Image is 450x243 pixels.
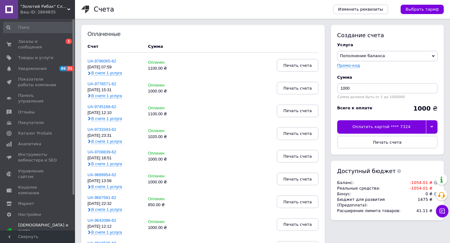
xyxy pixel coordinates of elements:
[283,177,312,181] span: Печать счета
[20,9,75,15] div: Ваш ID: 2804835
[337,191,409,197] td: Бонус :
[87,31,128,37] div: Оплаченные
[148,83,185,88] div: Оплачен
[18,77,58,88] span: Показатели работы компании
[148,66,185,71] div: 1100.00 ₴
[18,185,58,196] span: Кошелек компании
[87,195,116,200] a: UA-9667581-62
[409,208,432,214] td: 41.11 ₴
[337,208,409,214] td: Расширение лимита товаров :
[409,180,432,186] td: -1054.01 ₴
[148,112,185,117] div: 1100.00 ₴
[337,83,437,93] input: Введите сумму
[87,172,116,177] a: UA-9689954-62
[148,203,185,207] div: 850.00 ₴
[148,151,185,156] div: Оплачен
[87,127,116,132] a: UA-9733343-62
[340,53,385,58] span: Пополнение баланса
[87,111,142,115] div: [DATE] 12:10
[148,60,185,65] div: Оплачен
[87,88,142,92] div: [DATE] 15:31
[148,157,185,162] div: 1000.00 ₴
[18,55,53,61] span: Товары и услуги
[87,179,142,183] div: [DATE] 13:56
[409,186,432,191] td: -1054.01 ₴
[148,197,185,201] div: Оплачен
[18,201,34,206] span: Маркет
[87,82,116,86] a: UA-9778571-62
[87,201,142,206] div: [DATE] 22:32
[337,95,437,99] div: Сумма должна быть от 1 до 1000000
[148,180,185,185] div: 1000.00 ₴
[283,131,312,136] span: Печать счета
[148,226,185,230] div: 1000.00 ₴
[18,109,35,115] span: Отзывы
[283,200,312,204] span: Печать счета
[18,141,41,147] span: Аналитика
[277,218,318,231] button: Печать счета
[283,154,312,159] span: Печать счета
[3,22,74,33] input: Поиск
[18,66,47,72] span: Уведомления
[337,167,396,175] span: Доступный бюджет
[337,63,360,68] label: Промо-код
[148,174,185,179] div: Оплачен
[87,156,142,161] div: [DATE] 18:51
[87,44,142,49] div: Счет
[91,116,122,121] span: В счете 1 услуга
[283,63,312,68] span: Печать счета
[413,105,431,112] b: 1000
[91,71,122,76] span: В счете 1 услуга
[277,127,318,140] button: Печать счета
[59,66,67,71] span: 86
[406,7,439,12] span: Выбрать тариф
[87,59,116,63] a: UA-9796065-62
[337,105,372,111] div: Всего к оплате
[283,86,312,91] span: Печать счета
[337,31,437,39] div: Создание счета
[18,152,58,163] span: Инструменты вебмастера и SEO
[66,39,72,44] span: 1
[337,42,437,48] div: Услуга
[94,6,114,13] h1: Счета
[277,150,318,162] button: Печать счета
[18,131,52,136] span: Каталог ProSale
[148,106,185,111] div: Оплачен
[337,197,409,208] td: Бюджет для развития (Предоплата) :
[148,220,185,224] div: Оплачен
[18,212,41,217] span: Настройки
[337,180,409,186] td: Баланс :
[337,120,426,133] div: Оплатить картой **** 7324
[436,205,448,217] button: Чат с покупателем
[91,161,122,166] span: В счете 1 услуга
[87,150,116,154] a: UA-9708839-62
[87,133,142,138] div: [DATE] 23:31
[277,196,318,208] button: Печать счета
[91,230,122,235] span: В счете 1 услуга
[18,222,75,240] span: [DEMOGRAPHIC_DATA] и счета
[413,105,437,112] div: ₴
[87,104,116,109] a: UA-9745168-62
[277,82,318,94] button: Печать счета
[277,59,318,72] button: Печать счета
[283,222,312,227] span: Печать счета
[409,197,432,208] td: 1475 ₴
[148,89,185,94] div: 1000.00 ₴
[91,93,122,98] span: В счете 1 услуга
[277,173,318,185] button: Печать счета
[91,139,122,144] span: В счете 1 услуга
[18,93,58,104] span: Панель управления
[148,44,163,49] div: Сумма
[337,186,409,191] td: Реальные средства :
[148,135,185,139] div: 1020.00 ₴
[18,120,44,126] span: Покупатели
[409,191,432,197] td: 0 ₴
[87,224,142,229] div: [DATE] 12:12
[18,168,58,180] span: Управление сайтом
[67,66,74,71] span: 31
[401,5,444,14] a: Выбрать тариф
[338,7,383,12] span: Изменить реквизиты
[337,136,437,148] button: Печать счета
[373,140,402,145] span: Печать счета
[87,65,142,70] div: [DATE] 07:59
